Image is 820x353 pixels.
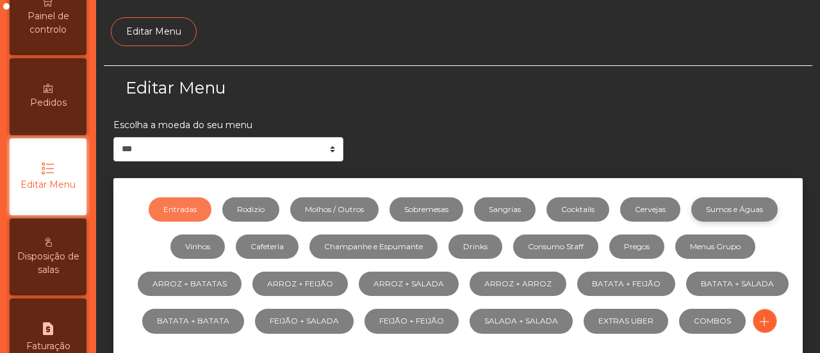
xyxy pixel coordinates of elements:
[26,340,70,353] span: Faturação
[309,234,438,259] a: Champanhe e Espumante
[584,309,668,333] a: EXTRAS UBER
[255,309,354,333] a: FEIJÃO + SALADA
[170,234,225,259] a: Vinhos
[111,17,197,46] a: Editar Menu
[13,10,83,37] span: Painel de controlo
[113,119,252,132] label: Escolha a moeda do seu menu
[389,197,463,222] a: Sobremesas
[675,234,755,259] a: Menus Grupo
[290,197,379,222] a: Molhos / Outros
[513,234,598,259] a: Consumo Staff
[40,321,56,336] i: request_page
[365,309,459,333] a: FEIJÃO + FEIJÃO
[474,197,536,222] a: Sangrias
[359,272,459,296] a: ARROZ + SALADA
[609,234,664,259] a: Pregos
[679,309,746,333] a: COMBOS
[448,234,502,259] a: Drinks
[577,272,675,296] a: BATATA + FEIJÃO
[142,309,244,333] a: BATATA + BATATA
[30,96,67,110] span: Pedidos
[13,250,83,277] span: Disposição de salas
[236,234,299,259] a: Cafeteria
[691,197,778,222] a: Sumos e Águas
[252,272,348,296] a: ARROZ + FEIJÃO
[470,309,573,333] a: SALADA + SALADA
[138,272,242,296] a: ARROZ + BATATAS
[20,178,76,192] span: Editar Menu
[620,197,680,222] a: Cervejas
[470,272,566,296] a: ARROZ + ARROZ
[222,197,279,222] a: Rodizio
[126,76,455,99] h3: Editar Menu
[546,197,609,222] a: Cocktails
[149,197,211,222] a: Entradas
[686,272,789,296] a: BATATA + SALADA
